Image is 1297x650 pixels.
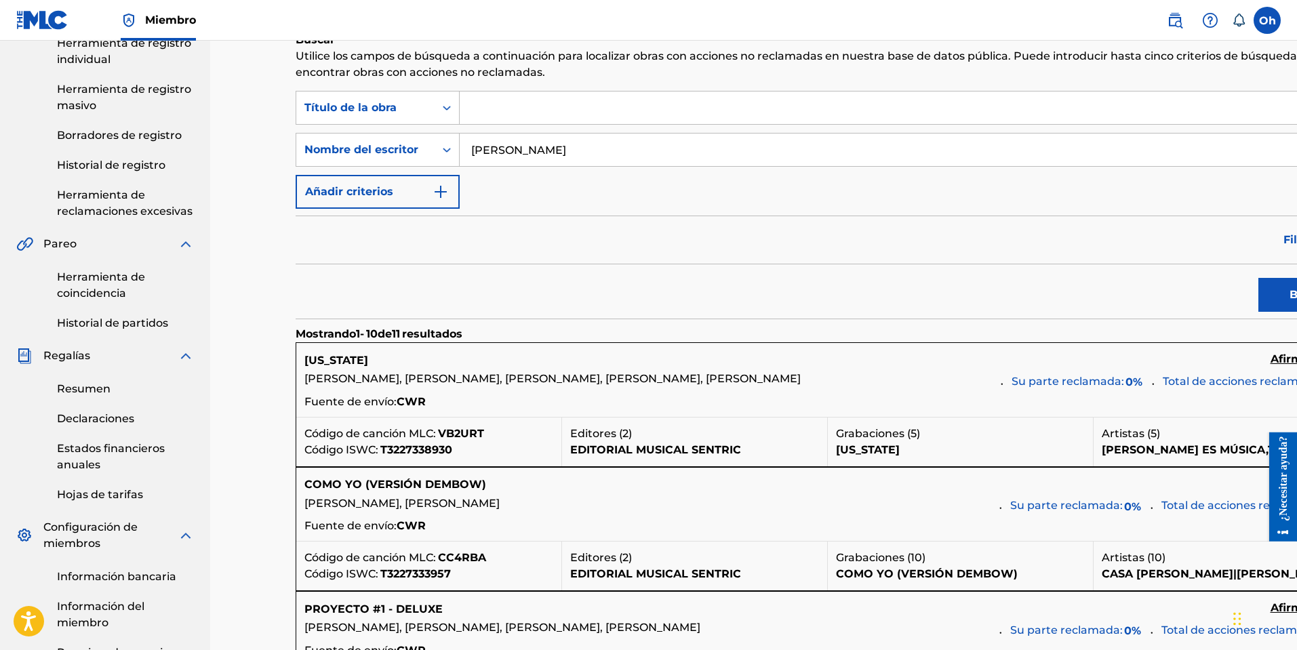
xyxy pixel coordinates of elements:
[145,14,196,26] font: Miembro
[16,527,33,544] img: Configuración de miembros
[304,497,500,510] font: [PERSON_NAME], [PERSON_NAME]
[1161,7,1189,34] a: Búsqueda pública
[16,348,33,364] img: Regalías
[1232,14,1245,27] div: Notificaciones
[1229,585,1297,650] iframe: Widget de chat
[1259,432,1297,542] iframe: Centro de recursos
[57,488,143,501] font: Hojas de tarifas
[304,372,801,385] font: [PERSON_NAME], [PERSON_NAME], [PERSON_NAME], [PERSON_NAME], [PERSON_NAME]
[57,600,144,629] font: Información del miembro
[380,443,452,456] font: T3227338930
[836,551,911,564] font: Grabaciones (
[121,12,137,28] img: Titular de los derechos superior
[304,478,486,491] font: COMO YO (VERSIÓN DEMBOW)
[378,327,392,340] font: de
[438,551,486,564] font: CC4RBA
[1162,551,1165,564] font: )
[1124,500,1132,513] font: 0
[1132,500,1141,513] font: %
[43,237,77,250] font: Pareo
[1233,598,1241,639] div: Arrastrar
[304,603,443,615] font: PROYECTO #1 - DELUXE
[360,327,364,340] font: -
[836,427,911,440] font: Grabaciones (
[57,315,194,331] a: Historial de partidos
[836,443,900,456] font: [US_STATE]
[1197,7,1224,34] div: Ayuda
[304,143,418,156] font: Nombre del escritor
[1102,427,1151,440] font: Artistas (
[296,175,460,209] button: Añadir criterios
[57,411,194,427] a: Declaraciones
[296,327,356,340] font: Mostrando
[304,443,378,456] font: Código ISWC:
[304,352,368,369] h5: Vermont
[356,327,360,340] font: 1
[305,185,393,198] font: Añadir criterios
[57,269,194,302] a: Herramienta de coincidencia
[57,381,194,397] a: Resumen
[304,427,436,440] font: Código de canción MLC:
[628,551,632,564] font: )
[366,327,378,340] font: 10
[1202,12,1218,28] img: ayuda
[1102,551,1151,564] font: Artistas (
[1254,7,1281,34] div: Menú de usuario
[304,567,378,580] font: Código ISWC:
[304,395,397,408] font: Fuente de envío:
[1167,12,1183,28] img: buscar
[433,184,449,200] img: 9d2ae6d4665cec9f34b9.svg
[57,487,194,503] a: Hojas de tarifas
[1012,375,1124,388] font: Su parte reclamada:
[917,427,920,440] font: )
[16,236,33,252] img: Pareo
[397,519,426,532] font: CWR
[1157,427,1160,440] font: )
[57,382,111,395] font: Resumen
[57,569,194,585] a: Información bancaria
[57,35,194,68] a: Herramienta de registro individual
[57,83,191,112] font: Herramienta de registro masivo
[911,427,917,440] font: 5
[304,354,368,367] font: [US_STATE]
[304,601,443,617] h5: PROYECTO #1 - DELUXE
[1132,624,1141,637] font: %
[57,188,193,218] font: Herramienta de reclamaciones excesivas
[304,476,486,493] h5: COMO YO (VERSIÓN DEMBOW)
[570,443,741,456] font: EDITORIAL MUSICAL SENTRIC
[57,127,194,144] a: Borradores de registro
[1124,624,1132,637] font: 0
[57,157,194,174] a: Historial de registro
[57,81,194,114] a: Herramienta de registro masivo
[1133,375,1142,388] font: %
[380,567,451,580] font: T3227333957
[57,442,165,471] font: Estados financieros anuales
[304,551,436,564] font: Código de canción MLC:
[43,521,138,550] font: Configuración de miembros
[1010,499,1123,512] font: Su parte reclamada:
[57,129,182,142] font: Borradores de registro
[397,395,426,408] font: CWR
[57,441,194,473] a: Estados financieros anuales
[16,10,68,30] img: Logotipo del MLC
[57,187,194,220] a: Herramienta de reclamaciones excesivas
[178,527,194,544] img: expandir
[438,427,484,440] font: VB2URT
[570,427,622,440] font: Editores (
[178,236,194,252] img: expandir
[392,327,400,340] font: 11
[1010,624,1123,636] font: Su parte reclamada:
[622,551,628,564] font: 2
[911,551,922,564] font: 10
[304,621,700,634] font: [PERSON_NAME], [PERSON_NAME], [PERSON_NAME], [PERSON_NAME]
[1151,551,1162,564] font: 10
[570,567,741,580] font: EDITORIAL MUSICAL SENTRIC
[570,551,622,564] font: Editores (
[922,551,925,564] font: )
[836,567,1018,580] font: COMO YO (VERSIÓN DEMBOW)
[1125,375,1133,388] font: 0
[304,101,397,114] font: Título de la obra
[18,3,30,88] font: ¿Necesitar ayuda?
[57,270,145,300] font: Herramienta de coincidencia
